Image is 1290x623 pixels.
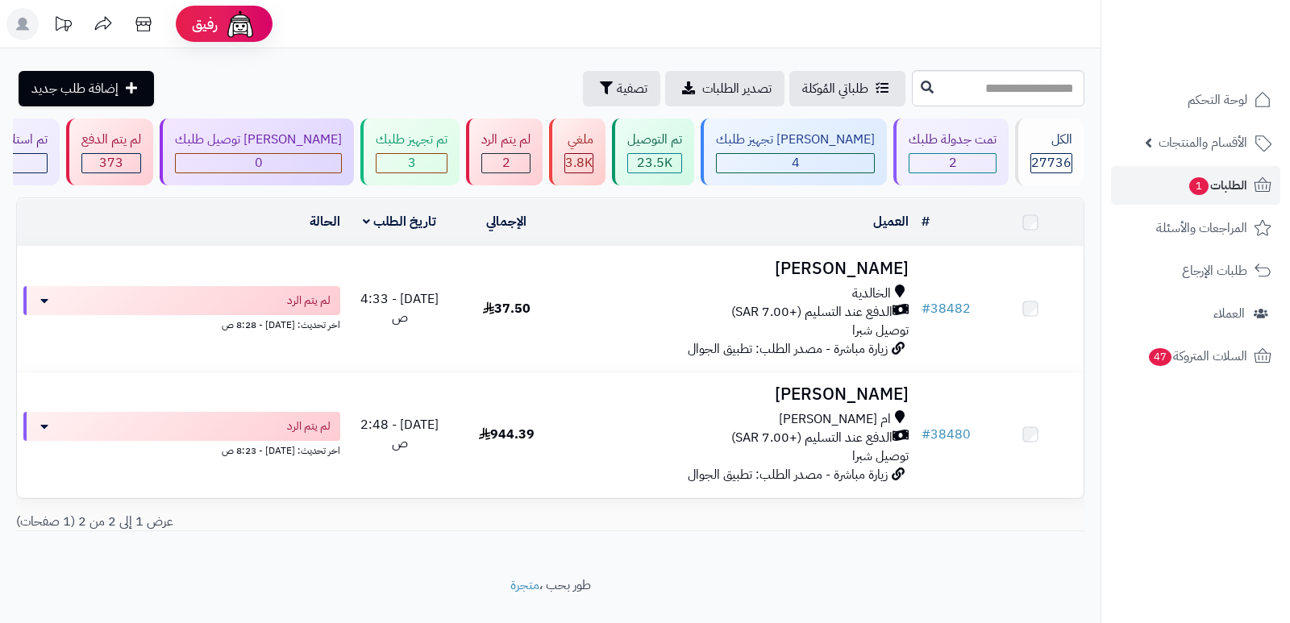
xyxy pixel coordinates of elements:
div: اخر تحديث: [DATE] - 8:28 ص [23,315,340,332]
span: الدفع عند التسليم (+7.00 SAR) [731,429,893,447]
span: طلبات الإرجاع [1182,260,1247,282]
span: ام [PERSON_NAME] [779,410,891,429]
span: طلباتي المُوكلة [802,79,868,98]
h3: [PERSON_NAME] [566,385,909,404]
span: 2 [949,153,957,172]
span: لوحة التحكم [1188,89,1247,111]
span: 2 [502,153,510,172]
span: الدفع عند التسليم (+7.00 SAR) [731,303,893,322]
div: لم يتم الرد [481,131,531,149]
div: 3841 [565,154,593,172]
span: إضافة طلب جديد [31,79,119,98]
a: الإجمالي [486,212,526,231]
div: 2 [909,154,996,172]
h3: [PERSON_NAME] [566,260,909,278]
span: 4 [792,153,800,172]
span: العملاء [1213,302,1245,325]
div: اخر تحديث: [DATE] - 8:23 ص [23,441,340,458]
a: الحالة [310,212,340,231]
a: [PERSON_NAME] توصيل طلبك 0 [156,118,357,185]
a: متجرة [510,575,539,595]
div: ملغي [564,131,593,149]
div: تم التوصيل [627,131,682,149]
a: تمت جدولة طلبك 2 [890,118,1012,185]
span: 373 [99,153,123,172]
a: تصدير الطلبات [665,71,784,106]
span: 27736 [1031,153,1072,172]
div: تم تجهيز طلبك [376,131,447,149]
span: 3.8K [565,153,593,172]
span: 37.50 [483,299,531,318]
div: 2 [482,154,530,172]
a: السلات المتروكة47 [1111,337,1280,376]
span: تصفية [617,79,647,98]
span: الخالدية [852,285,891,303]
div: [PERSON_NAME] تجهيز طلبك [716,131,875,149]
span: المراجعات والأسئلة [1156,217,1247,239]
span: 3 [408,153,416,172]
a: العميل [873,212,909,231]
div: 4 [717,154,874,172]
span: توصيل شبرا [852,446,909,466]
a: # [922,212,930,231]
span: تصدير الطلبات [702,79,772,98]
span: [DATE] - 2:48 ص [360,415,439,453]
span: # [922,425,930,444]
span: توصيل شبرا [852,321,909,340]
span: زيارة مباشرة - مصدر الطلب: تطبيق الجوال [688,339,888,359]
span: # [922,299,930,318]
img: ai-face.png [224,8,256,40]
a: طلباتي المُوكلة [789,71,905,106]
a: الكل27736 [1012,118,1088,185]
div: لم يتم الدفع [81,131,141,149]
a: لم يتم الرد 2 [463,118,546,185]
div: 373 [82,154,140,172]
a: [PERSON_NAME] تجهيز طلبك 4 [697,118,890,185]
span: لم يتم الرد [287,418,331,434]
div: [PERSON_NAME] توصيل طلبك [175,131,342,149]
a: #38482 [922,299,971,318]
a: ملغي 3.8K [546,118,609,185]
span: 47 [1149,348,1171,366]
a: الطلبات1 [1111,166,1280,205]
a: لوحة التحكم [1111,81,1280,119]
div: 0 [176,154,341,172]
div: عرض 1 إلى 2 من 2 (1 صفحات) [4,513,551,531]
span: السلات المتروكة [1147,345,1247,368]
span: 1 [1189,177,1209,195]
span: رفيق [192,15,218,34]
span: الطلبات [1188,174,1247,197]
a: تم التوصيل 23.5K [609,118,697,185]
a: تم تجهيز طلبك 3 [357,118,463,185]
img: logo-2.png [1180,45,1275,79]
span: زيارة مباشرة - مصدر الطلب: تطبيق الجوال [688,465,888,484]
a: إضافة طلب جديد [19,71,154,106]
button: تصفية [583,71,660,106]
a: تحديثات المنصة [43,8,83,44]
div: 23510 [628,154,681,172]
div: الكل [1030,131,1072,149]
span: 23.5K [637,153,672,172]
a: تاريخ الطلب [363,212,436,231]
div: تمت جدولة طلبك [909,131,997,149]
span: الأقسام والمنتجات [1159,131,1247,154]
span: [DATE] - 4:33 ص [360,289,439,327]
a: المراجعات والأسئلة [1111,209,1280,247]
span: لم يتم الرد [287,293,331,309]
div: 3 [377,154,447,172]
span: 944.39 [479,425,535,444]
a: #38480 [922,425,971,444]
a: طلبات الإرجاع [1111,251,1280,290]
a: لم يتم الدفع 373 [63,118,156,185]
a: العملاء [1111,294,1280,333]
span: 0 [255,153,263,172]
